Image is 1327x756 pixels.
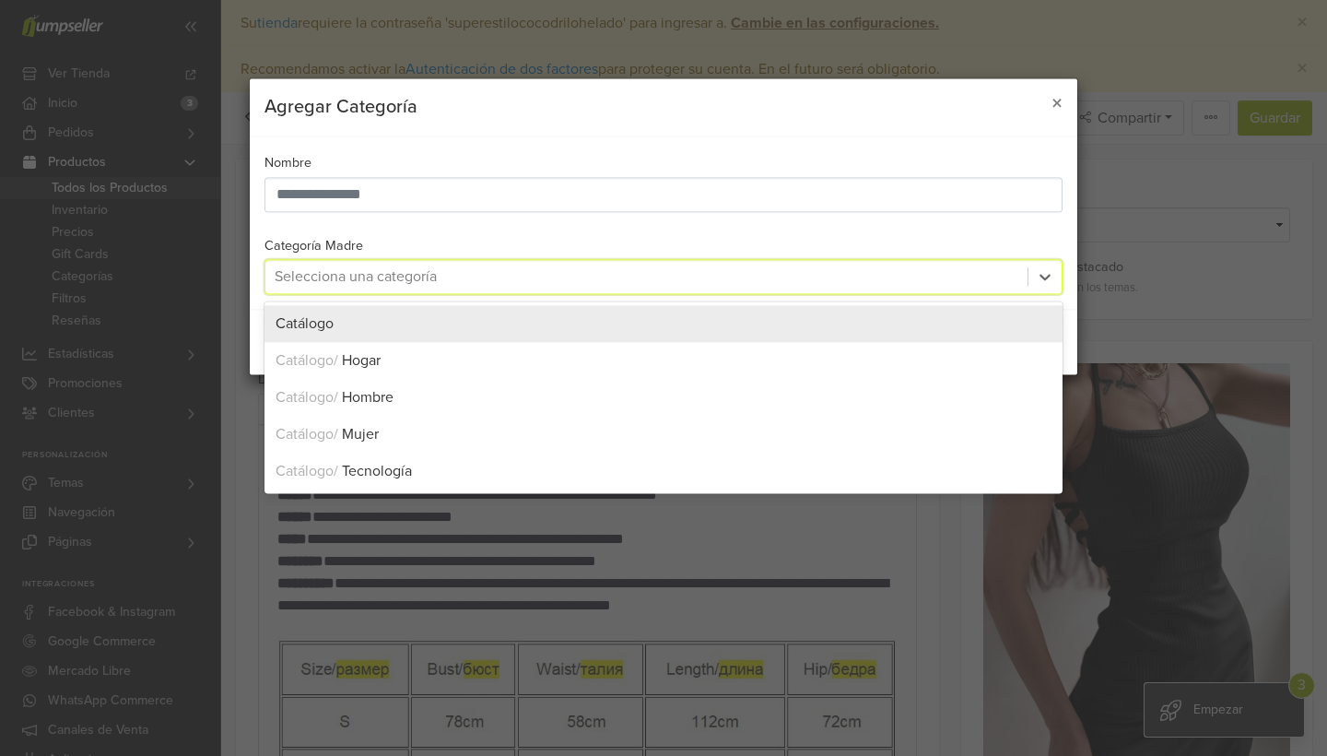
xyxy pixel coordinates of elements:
[342,389,393,408] span: Hombre
[264,236,363,256] label: Categoría Madre
[276,315,334,334] span: Catálogo
[276,426,342,444] span: Catálogo /
[276,389,342,408] span: Catálogo /
[276,352,342,371] span: Catálogo /
[342,463,412,481] span: Tecnología
[342,426,379,444] span: Mujer
[342,352,381,371] span: Hogar
[264,93,417,121] h5: Agregar Categoría
[276,463,342,481] span: Catálogo /
[264,153,311,173] label: Nombre
[1051,90,1063,117] span: ×
[1037,78,1077,130] button: Close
